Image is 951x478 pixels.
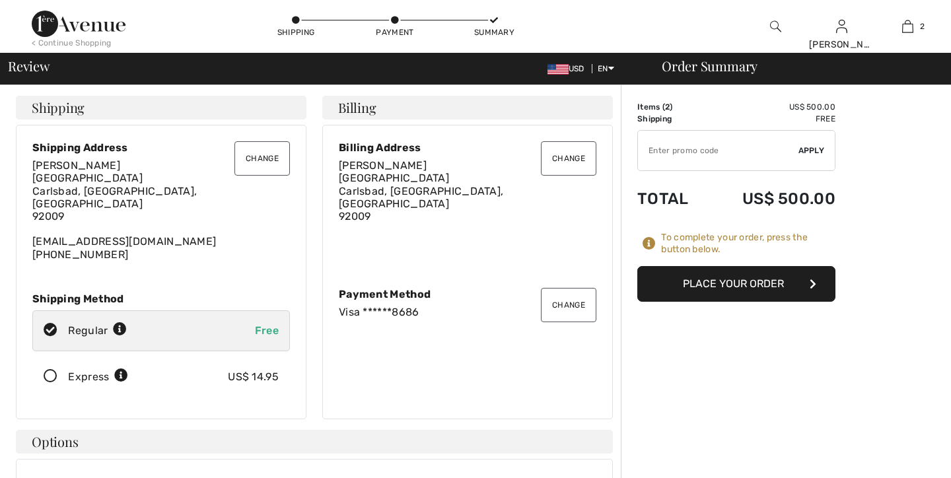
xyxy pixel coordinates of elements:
[637,266,835,302] button: Place Your Order
[646,59,943,73] div: Order Summary
[32,159,290,261] div: [EMAIL_ADDRESS][DOMAIN_NAME] [PHONE_NUMBER]
[598,64,614,73] span: EN
[339,288,596,300] div: Payment Method
[707,176,835,221] td: US$ 500.00
[68,323,127,339] div: Regular
[836,20,847,32] a: Sign In
[836,18,847,34] img: My Info
[541,288,596,322] button: Change
[32,101,85,114] span: Shipping
[228,369,279,385] div: US$ 14.95
[707,113,835,125] td: Free
[339,141,596,154] div: Billing Address
[32,11,125,37] img: 1ère Avenue
[338,101,376,114] span: Billing
[32,37,112,49] div: < Continue Shopping
[375,26,415,38] div: Payment
[637,101,707,113] td: Items ( )
[920,20,925,32] span: 2
[255,324,279,337] span: Free
[234,141,290,176] button: Change
[8,59,50,73] span: Review
[547,64,590,73] span: USD
[547,64,569,75] img: US Dollar
[809,38,874,51] div: [PERSON_NAME]
[798,145,825,156] span: Apply
[32,159,120,172] span: [PERSON_NAME]
[32,141,290,154] div: Shipping Address
[902,18,913,34] img: My Bag
[474,26,514,38] div: Summary
[276,26,316,38] div: Shipping
[637,113,707,125] td: Shipping
[661,232,835,256] div: To complete your order, press the button below.
[665,102,670,112] span: 2
[32,172,197,222] span: [GEOGRAPHIC_DATA] Carlsbad, [GEOGRAPHIC_DATA], [GEOGRAPHIC_DATA] 92009
[68,369,128,385] div: Express
[707,101,835,113] td: US$ 500.00
[541,141,596,176] button: Change
[339,159,427,172] span: [PERSON_NAME]
[637,176,707,221] td: Total
[32,292,290,305] div: Shipping Method
[638,131,798,170] input: Promo code
[875,18,940,34] a: 2
[770,18,781,34] img: search the website
[16,430,613,454] h4: Options
[339,172,503,222] span: [GEOGRAPHIC_DATA] Carlsbad, [GEOGRAPHIC_DATA], [GEOGRAPHIC_DATA] 92009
